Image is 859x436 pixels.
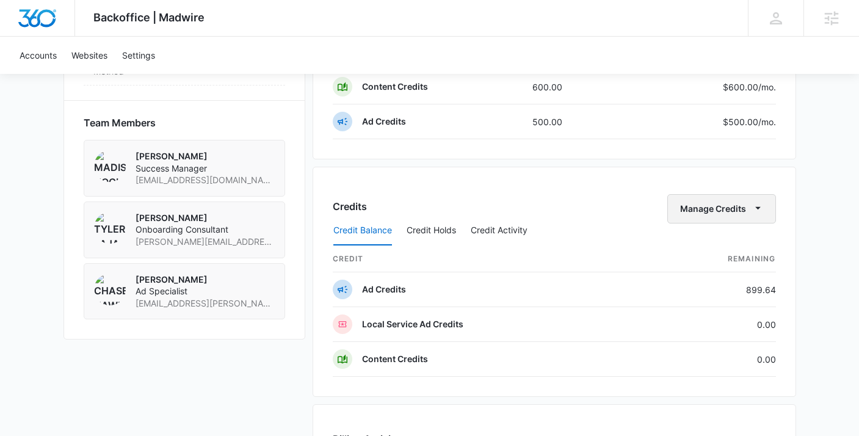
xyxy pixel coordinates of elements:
span: [EMAIL_ADDRESS][DOMAIN_NAME] [136,174,275,186]
th: credit [333,246,647,272]
a: Websites [64,37,115,74]
span: Ad Specialist [136,285,275,297]
p: Content Credits [362,353,428,365]
button: Credit Holds [407,216,456,245]
button: Credit Activity [471,216,527,245]
img: website_grey.svg [20,32,29,42]
span: Onboarding Consultant [136,223,275,236]
p: Ad Credits [362,115,406,128]
span: Backoffice | Madwire [93,11,205,24]
img: Tyler Pajak [94,212,126,244]
span: Success Manager [136,162,275,175]
p: [PERSON_NAME] [136,212,275,224]
span: [EMAIL_ADDRESS][PERSON_NAME][DOMAIN_NAME] [136,297,275,310]
a: Accounts [12,37,64,74]
button: Manage Credits [667,194,776,223]
td: 899.64 [647,272,776,307]
div: Domain: [DOMAIN_NAME] [32,32,134,42]
td: 0.00 [647,307,776,342]
p: Local Service Ad Credits [362,318,463,330]
div: Keywords by Traffic [135,72,206,80]
a: Settings [115,37,162,74]
img: Madison Hocknell [94,150,126,182]
img: logo_orange.svg [20,20,29,29]
p: $600.00 [719,81,776,93]
div: v 4.0.25 [34,20,60,29]
p: Ad Credits [362,283,406,296]
button: Credit Balance [333,216,392,245]
p: [PERSON_NAME] [136,150,275,162]
td: 500.00 [523,104,627,139]
th: Remaining [647,246,776,272]
img: Chase Hawkinson [94,274,126,305]
span: [PERSON_NAME][EMAIL_ADDRESS][PERSON_NAME][DOMAIN_NAME] [136,236,275,248]
span: Team Members [84,115,156,130]
span: /mo. [758,117,776,127]
img: tab_domain_overview_orange.svg [33,71,43,81]
h3: Credits [333,199,367,214]
p: [PERSON_NAME] [136,274,275,286]
td: 0.00 [647,342,776,377]
p: $500.00 [719,115,776,128]
td: 600.00 [523,70,627,104]
div: Domain Overview [46,72,109,80]
span: /mo. [758,82,776,92]
img: tab_keywords_by_traffic_grey.svg [121,71,131,81]
p: Content Credits [362,81,428,93]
